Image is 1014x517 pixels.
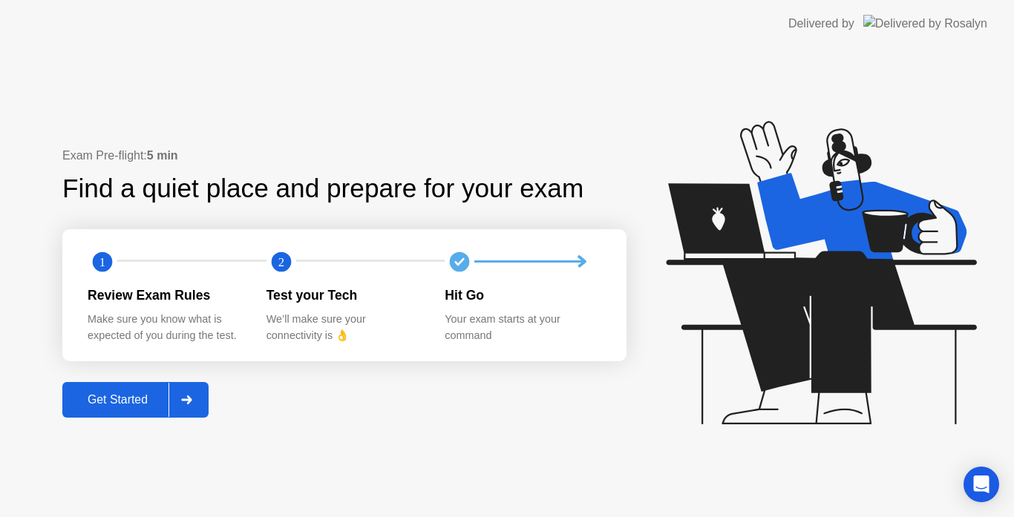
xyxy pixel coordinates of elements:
[266,312,422,343] div: We’ll make sure your connectivity is 👌
[964,467,999,502] div: Open Intercom Messenger
[445,312,600,343] div: Your exam starts at your command
[62,147,627,165] div: Exam Pre-flight:
[278,254,284,269] text: 2
[788,15,854,33] div: Delivered by
[88,312,243,343] div: Make sure you know what is expected of you during the test.
[266,286,422,305] div: Test your Tech
[863,15,987,32] img: Delivered by Rosalyn
[88,286,243,305] div: Review Exam Rules
[445,286,600,305] div: Hit Go
[67,393,169,406] div: Get Started
[62,382,209,418] button: Get Started
[147,149,178,162] b: 5 min
[99,254,105,269] text: 1
[62,169,586,208] div: Find a quiet place and prepare for your exam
